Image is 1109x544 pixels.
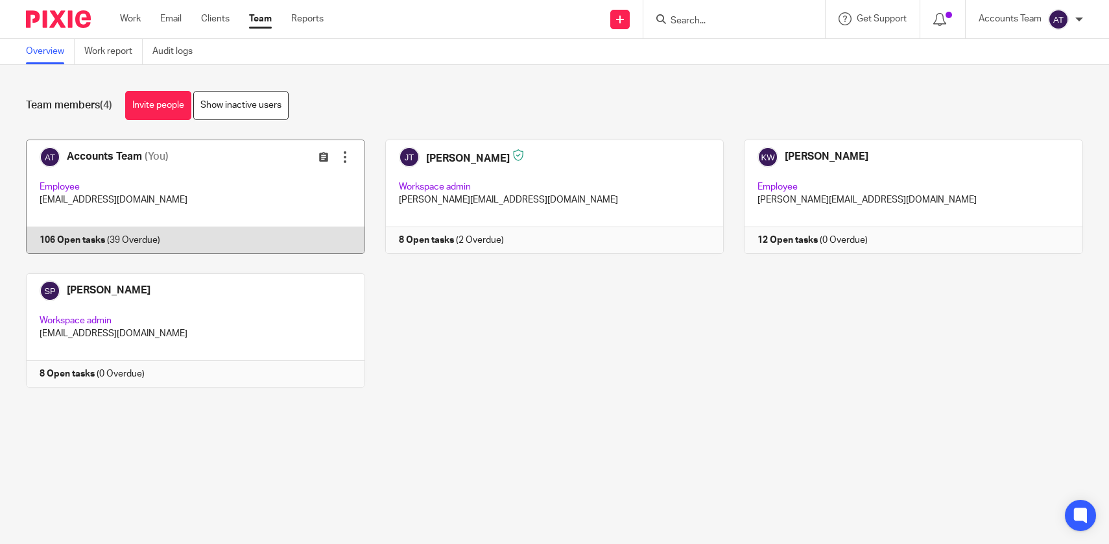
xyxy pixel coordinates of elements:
img: Pixie [26,10,91,28]
a: Show inactive users [193,91,289,120]
a: Work [120,12,141,25]
a: Clients [201,12,230,25]
img: svg%3E [1048,9,1069,30]
a: Overview [26,39,75,64]
p: Accounts Team [979,12,1042,25]
a: Audit logs [152,39,202,64]
input: Search [669,16,786,27]
h1: Team members [26,99,112,112]
a: Reports [291,12,324,25]
a: Work report [84,39,143,64]
span: Get Support [857,14,907,23]
a: Invite people [125,91,191,120]
a: Team [249,12,272,25]
span: (4) [100,100,112,110]
a: Email [160,12,182,25]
